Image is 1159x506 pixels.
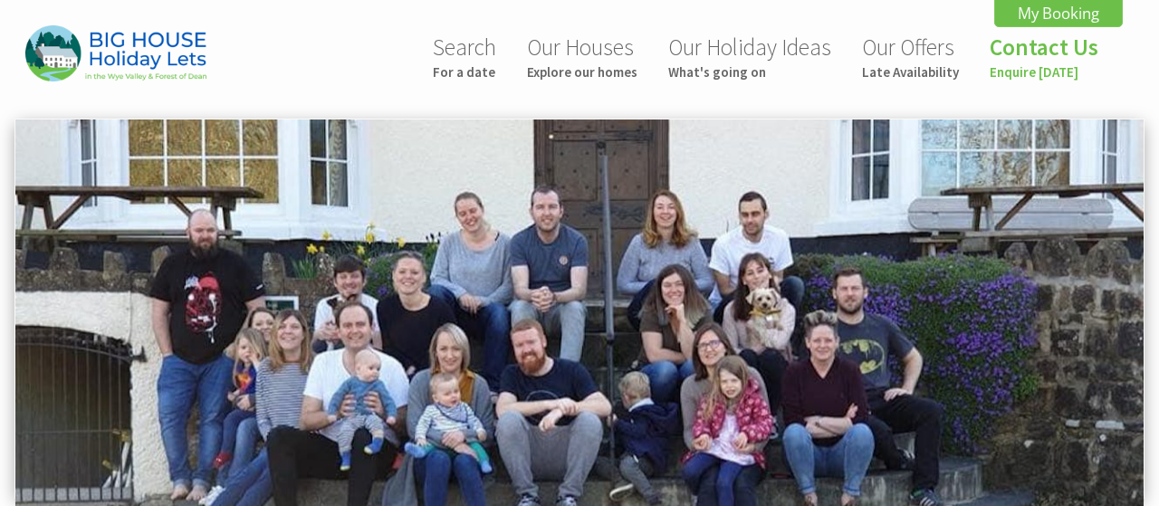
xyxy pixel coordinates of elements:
[527,63,637,81] small: Explore our homes
[990,33,1098,81] a: Contact UsEnquire [DATE]
[433,63,496,81] small: For a date
[862,63,959,81] small: Late Availability
[25,25,206,81] img: Big House Holiday Lets
[990,63,1098,81] small: Enquire [DATE]
[668,33,831,81] a: Our Holiday IdeasWhat's going on
[862,33,959,81] a: Our OffersLate Availability
[527,33,637,81] a: Our HousesExplore our homes
[668,63,831,81] small: What's going on
[433,33,496,81] a: SearchFor a date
